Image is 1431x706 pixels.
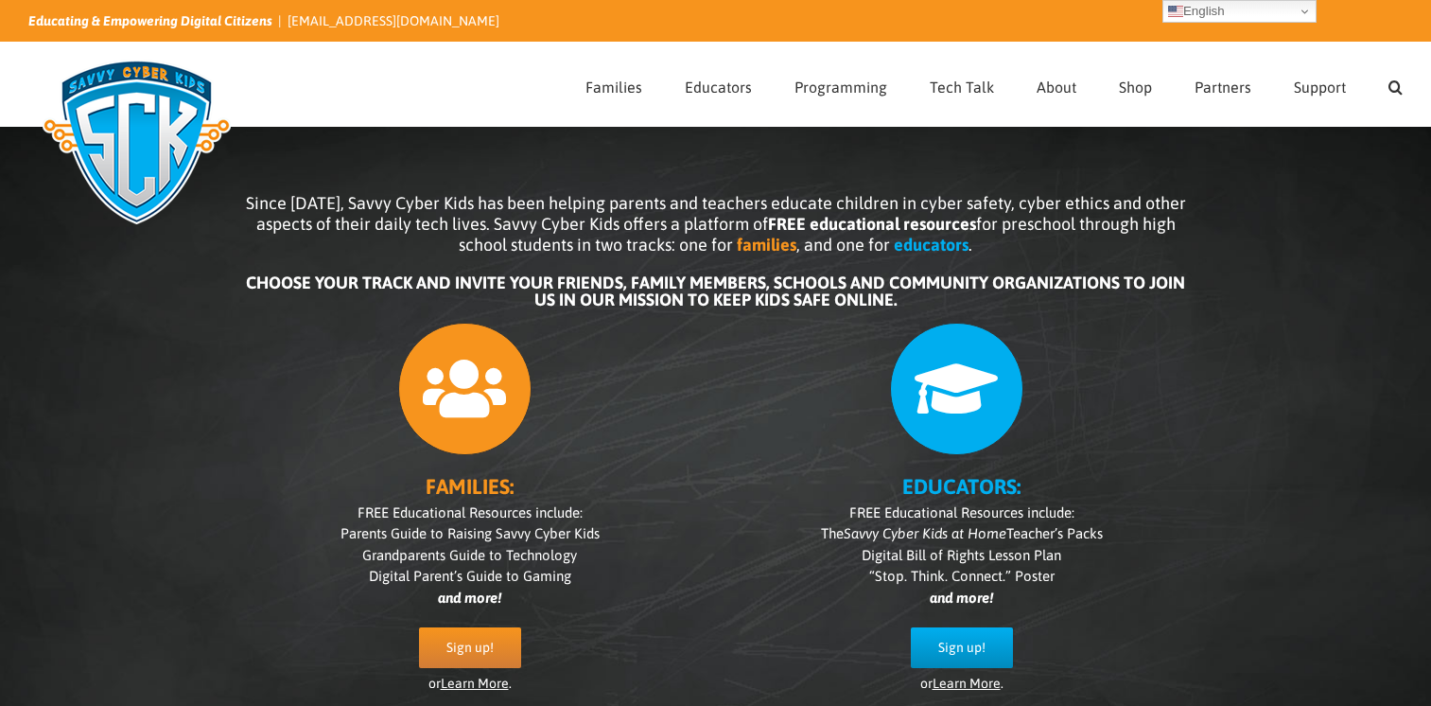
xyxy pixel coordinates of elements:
a: Sign up! [911,627,1013,668]
a: Tech Talk [930,43,994,126]
span: About [1037,79,1076,95]
a: About [1037,43,1076,126]
span: Educators [685,79,752,95]
a: Learn More [933,676,1001,691]
nav: Main Menu [585,43,1403,126]
span: Tech Talk [930,79,994,95]
span: . [969,235,972,255]
a: [EMAIL_ADDRESS][DOMAIN_NAME] [288,13,499,28]
span: Programming [794,79,887,95]
span: Digital Parent’s Guide to Gaming [369,568,571,584]
b: FAMILIES: [426,474,514,499]
a: Support [1294,43,1346,126]
i: Educating & Empowering Digital Citizens [28,13,272,28]
span: Digital Bill of Rights Lesson Plan [862,547,1061,563]
b: CHOOSE YOUR TRACK AND INVITE YOUR FRIENDS, FAMILY MEMBERS, SCHOOLS AND COMMUNITY ORGANIZATIONS TO... [246,273,1185,309]
b: EDUCATORS: [902,474,1021,499]
span: Shop [1119,79,1152,95]
a: Educators [685,43,752,126]
span: The Teacher’s Packs [821,525,1103,541]
a: Families [585,43,642,126]
span: , and one for [796,235,890,255]
a: Programming [794,43,887,126]
span: Sign up! [938,640,986,656]
span: Since [DATE], Savvy Cyber Kids has been helping parents and teachers educate children in cyber sa... [246,193,1186,255]
b: educators [894,235,969,255]
img: en [1168,4,1183,19]
span: Sign up! [446,640,494,656]
span: Support [1294,79,1346,95]
span: Grandparents Guide to Technology [362,547,577,563]
span: or . [920,676,1003,691]
span: “Stop. Think. Connect.” Poster [869,568,1055,584]
span: or . [428,676,512,691]
span: FREE Educational Resources include: [849,504,1074,521]
a: Shop [1119,43,1152,126]
span: Families [585,79,642,95]
b: families [737,235,796,255]
a: Sign up! [419,627,521,668]
img: Savvy Cyber Kids Logo [28,47,245,237]
span: Partners [1195,79,1251,95]
a: Partners [1195,43,1251,126]
a: Learn More [441,676,509,691]
span: Parents Guide to Raising Savvy Cyber Kids [340,525,600,541]
span: FREE Educational Resources include: [358,504,583,521]
b: FREE educational resources [768,214,976,234]
i: and more! [930,590,993,606]
i: Savvy Cyber Kids at Home [844,525,1006,541]
i: and more! [438,590,501,606]
a: Search [1388,43,1403,126]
